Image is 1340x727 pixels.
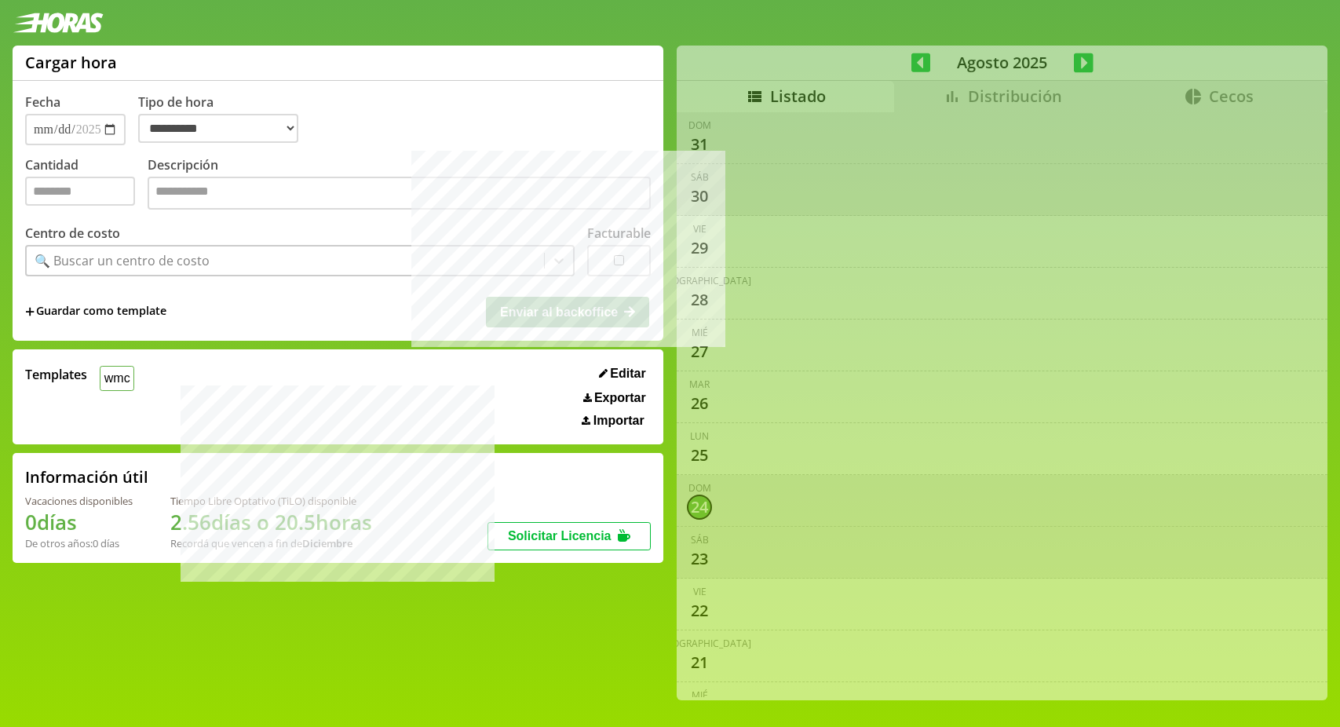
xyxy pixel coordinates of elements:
[25,466,148,488] h2: Información útil
[25,225,120,242] label: Centro de costo
[170,494,372,508] div: Tiempo Libre Optativo (TiLO) disponible
[594,366,651,382] button: Editar
[25,508,133,536] h1: 0 días
[25,366,87,383] span: Templates
[100,366,134,390] button: wmc
[25,303,166,320] span: +Guardar como template
[587,225,651,242] label: Facturable
[138,114,298,143] select: Tipo de hora
[610,367,645,381] span: Editar
[148,156,651,214] label: Descripción
[25,494,133,508] div: Vacaciones disponibles
[25,177,135,206] input: Cantidad
[148,177,651,210] textarea: Descripción
[579,390,651,406] button: Exportar
[138,93,311,145] label: Tipo de hora
[25,52,117,73] h1: Cargar hora
[170,508,372,536] h1: 2.56 días o 20.5 horas
[487,522,651,550] button: Solicitar Licencia
[25,156,148,214] label: Cantidad
[25,93,60,111] label: Fecha
[594,391,646,405] span: Exportar
[25,536,133,550] div: De otros años: 0 días
[302,536,352,550] b: Diciembre
[170,536,372,550] div: Recordá que vencen a fin de
[593,414,644,428] span: Importar
[508,529,612,543] span: Solicitar Licencia
[35,252,210,269] div: 🔍 Buscar un centro de costo
[25,303,35,320] span: +
[13,13,104,33] img: logotipo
